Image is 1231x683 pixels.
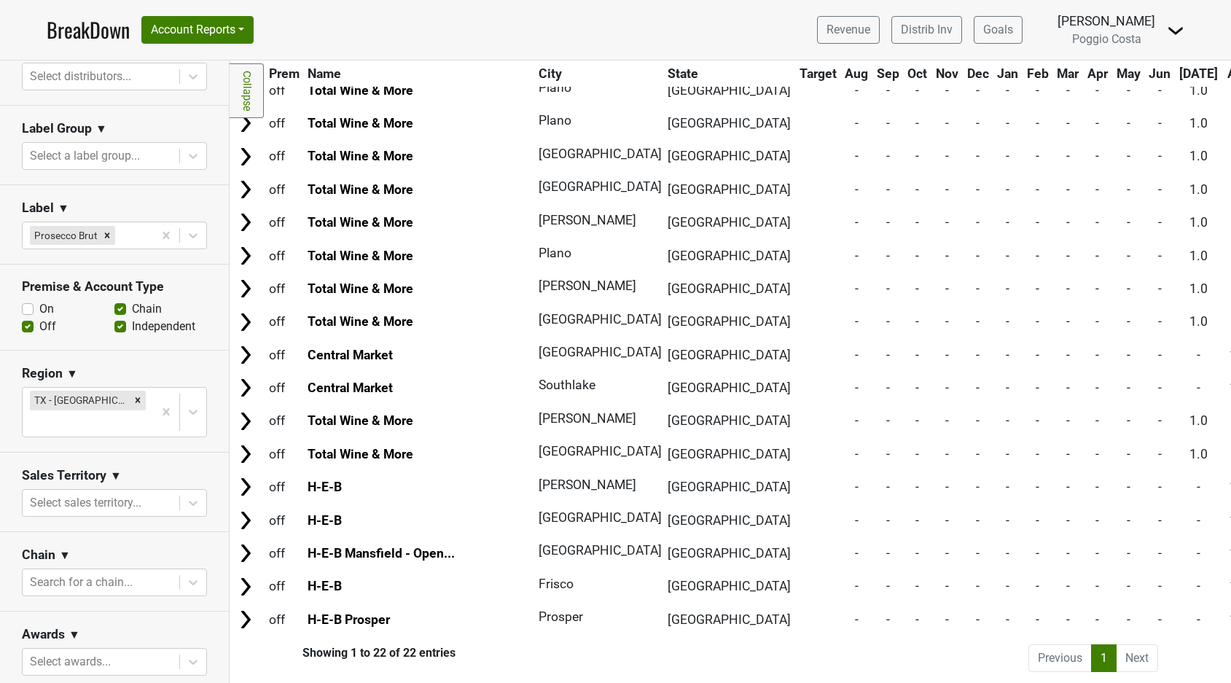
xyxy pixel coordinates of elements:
[1006,281,1009,296] span: -
[915,447,919,461] span: -
[22,200,54,216] h3: Label
[1189,182,1208,197] span: 1.0
[1036,447,1039,461] span: -
[976,116,980,130] span: -
[976,447,980,461] span: -
[30,226,99,245] div: Prosecco Brut
[855,149,859,163] span: -
[265,273,303,304] td: off
[265,504,303,536] td: off
[308,182,413,197] a: Total Wine & More
[235,410,257,432] img: Arrow right
[265,74,303,106] td: off
[1036,215,1039,230] span: -
[1158,249,1162,263] span: -
[308,579,342,593] a: H-E-B
[1058,12,1155,31] div: [PERSON_NAME]
[265,537,303,569] td: off
[976,281,980,296] span: -
[886,447,890,461] span: -
[1066,215,1070,230] span: -
[539,378,595,392] span: Southlake
[1127,281,1130,296] span: -
[945,116,949,130] span: -
[235,576,257,598] img: Arrow right
[886,380,890,395] span: -
[235,510,257,531] img: Arrow right
[668,513,791,528] span: [GEOGRAPHIC_DATA]
[110,467,122,485] span: ▼
[308,249,413,263] a: Total Wine & More
[932,61,962,87] th: Nov: activate to sort column ascending
[886,513,890,528] span: -
[1095,83,1099,98] span: -
[915,380,919,395] span: -
[945,182,949,197] span: -
[945,249,949,263] span: -
[886,348,890,362] span: -
[1006,480,1009,494] span: -
[886,182,890,197] span: -
[1127,83,1130,98] span: -
[855,249,859,263] span: -
[855,513,859,528] span: -
[535,61,655,87] th: City: activate to sort column ascending
[668,249,791,263] span: [GEOGRAPHIC_DATA]
[915,480,919,494] span: -
[1066,116,1070,130] span: -
[1006,182,1009,197] span: -
[22,468,106,483] h3: Sales Territory
[668,447,791,461] span: [GEOGRAPHIC_DATA]
[855,348,859,362] span: -
[130,391,146,410] div: Remove TX - Dallas & Fort Worth
[265,438,303,469] td: off
[1006,249,1009,263] span: -
[1127,413,1130,428] span: -
[1189,413,1208,428] span: 1.0
[69,626,80,644] span: ▼
[132,318,195,335] label: Independent
[1127,116,1130,130] span: -
[308,215,413,230] a: Total Wine & More
[132,300,162,318] label: Chain
[915,149,919,163] span: -
[230,63,264,118] a: Collapse
[1036,83,1039,98] span: -
[976,413,980,428] span: -
[1023,61,1052,87] th: Feb: activate to sort column ascending
[1036,182,1039,197] span: -
[1095,480,1099,494] span: -
[976,83,980,98] span: -
[22,366,63,381] h3: Region
[964,61,993,87] th: Dec: activate to sort column ascending
[265,207,303,238] td: off
[668,116,791,130] span: [GEOGRAPHIC_DATA]
[855,447,859,461] span: -
[308,314,413,329] a: Total Wine & More
[855,480,859,494] span: -
[539,411,636,426] span: [PERSON_NAME]
[1158,513,1162,528] span: -
[841,61,872,87] th: Aug: activate to sort column ascending
[1145,61,1174,87] th: Jun: activate to sort column ascending
[873,61,903,87] th: Sep: activate to sort column ascending
[235,179,257,200] img: Arrow right
[976,513,980,528] span: -
[22,279,207,294] h3: Premise & Account Type
[1036,348,1039,362] span: -
[945,149,949,163] span: -
[265,339,303,370] td: off
[235,112,257,134] img: Arrow right
[235,542,257,564] img: Arrow right
[1127,314,1130,329] span: -
[1036,249,1039,263] span: -
[1158,480,1162,494] span: -
[1176,61,1222,87] th: Jul: activate to sort column ascending
[915,314,919,329] span: -
[1066,281,1070,296] span: -
[1036,314,1039,329] span: -
[668,413,791,428] span: [GEOGRAPHIC_DATA]
[668,314,791,329] span: [GEOGRAPHIC_DATA]
[22,121,92,136] h3: Label Group
[1006,348,1009,362] span: -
